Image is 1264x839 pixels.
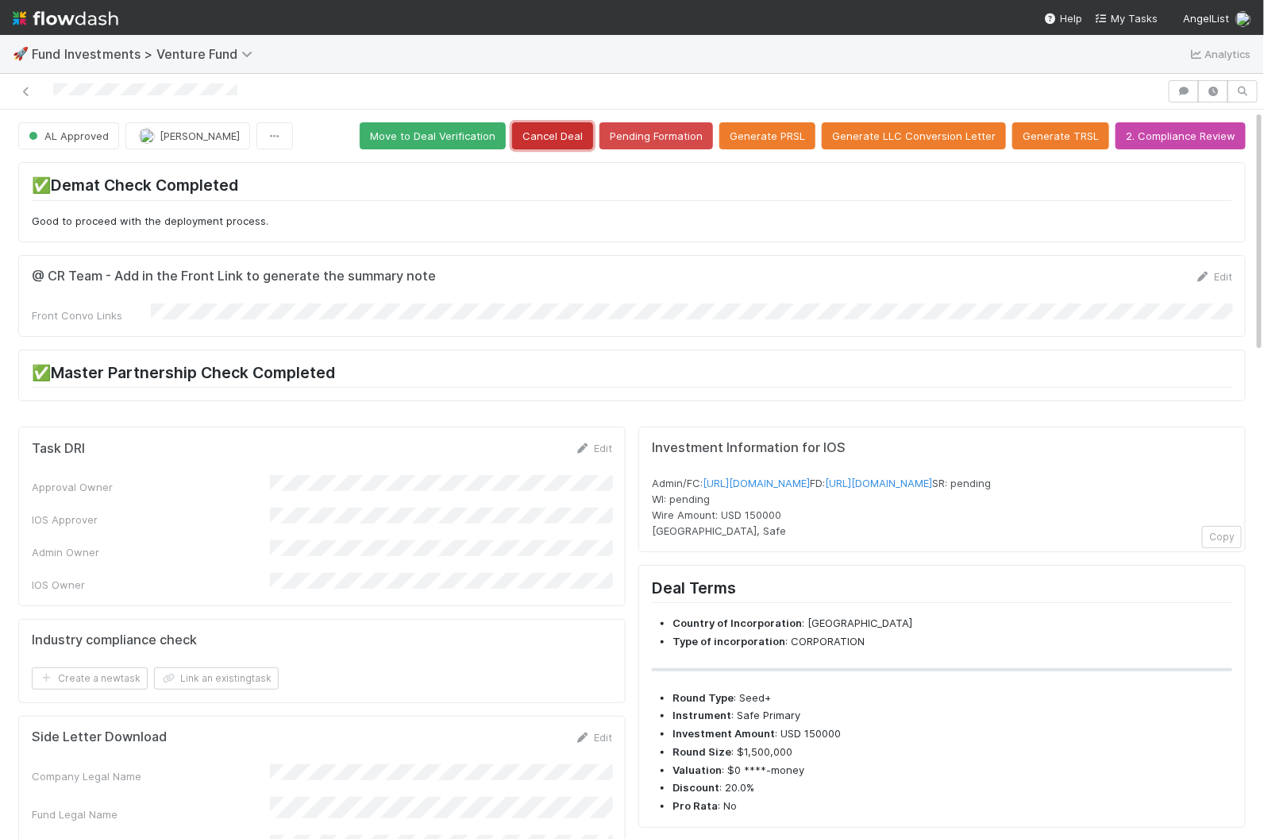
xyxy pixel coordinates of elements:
strong: Investment Amount [672,727,775,740]
a: Edit [1195,270,1232,283]
strong: Instrument [672,709,731,721]
div: IOS Approver [32,512,270,528]
button: Move to Deal Verification [360,122,506,149]
li: : Safe Primary [672,708,1232,724]
h2: Deal Terms [652,578,1232,603]
a: My Tasks [1095,10,1158,26]
div: Fund Legal Name [32,806,270,822]
button: 2. Compliance Review [1116,122,1246,149]
span: AL Approved [25,130,109,142]
button: Generate PRSL [719,122,815,149]
a: [URL][DOMAIN_NAME] [825,477,932,489]
a: Edit [575,442,612,454]
span: AngelList [1183,12,1229,25]
strong: Discount [672,781,719,794]
button: Generate TRSL [1012,122,1109,149]
div: Company Legal Name [32,768,270,784]
li: : [GEOGRAPHIC_DATA] [672,616,1232,632]
div: IOS Owner [32,577,270,593]
a: Analytics [1189,44,1251,64]
button: Pending Formation [599,122,713,149]
strong: Type of incorporation [672,635,785,648]
span: Fund Investments > Venture Fund [32,46,260,62]
h2: ✅Master Partnership Check Completed [32,363,1232,388]
div: Approval Owner [32,479,270,495]
li: : USD 150000 [672,726,1232,742]
button: AL Approved [18,122,119,149]
strong: Pro Rata [672,799,718,812]
img: avatar_6db445ce-3f56-49af-8247-57cf2b85f45b.png [139,128,155,144]
li: : Seed+ [672,690,1232,706]
div: Admin Owner [32,544,270,560]
span: Admin/FC: FD: SR: pending WI: pending Wire Amount: USD 150000 [GEOGRAPHIC_DATA], Safe [652,477,991,537]
button: [PERSON_NAME] [125,122,250,149]
li: : 20.0% [672,780,1232,796]
a: [URL][DOMAIN_NAME] [703,477,810,489]
h5: Task DRI [32,441,85,457]
strong: Round Type [672,691,734,704]
h5: Industry compliance check [32,632,197,648]
strong: Valuation [672,764,722,776]
span: My Tasks [1095,12,1158,25]
img: logo-inverted-e16ddd16eac7371096b0.svg [13,5,118,32]
p: Good to proceed with the deployment process. [32,214,1232,230]
div: Help [1044,10,1082,26]
a: Edit [575,731,612,744]
img: avatar_eed832e9-978b-43e4-b51e-96e46fa5184b.png [1235,11,1251,27]
li: : No [672,798,1232,814]
button: Generate LLC Conversion Letter [822,122,1006,149]
h5: @ CR Team - Add in the Front Link to generate the summary note [32,269,436,284]
div: Front Convo Links [32,307,151,323]
button: Cancel Deal [512,122,593,149]
strong: Round Size [672,745,731,758]
li: : $1,500,000 [672,744,1232,760]
span: 🚀 [13,47,29,60]
h5: Investment Information for IOS [652,440,1232,456]
button: Link an existingtask [154,667,279,690]
h5: Side Letter Download [32,729,167,745]
strong: Country of Incorporation [672,617,802,629]
button: Create a newtask [32,667,148,690]
button: Copy [1202,526,1242,548]
span: [PERSON_NAME] [160,130,240,142]
li: : CORPORATION [672,634,1232,650]
h2: ✅Demat Check Completed [32,176,1232,200]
